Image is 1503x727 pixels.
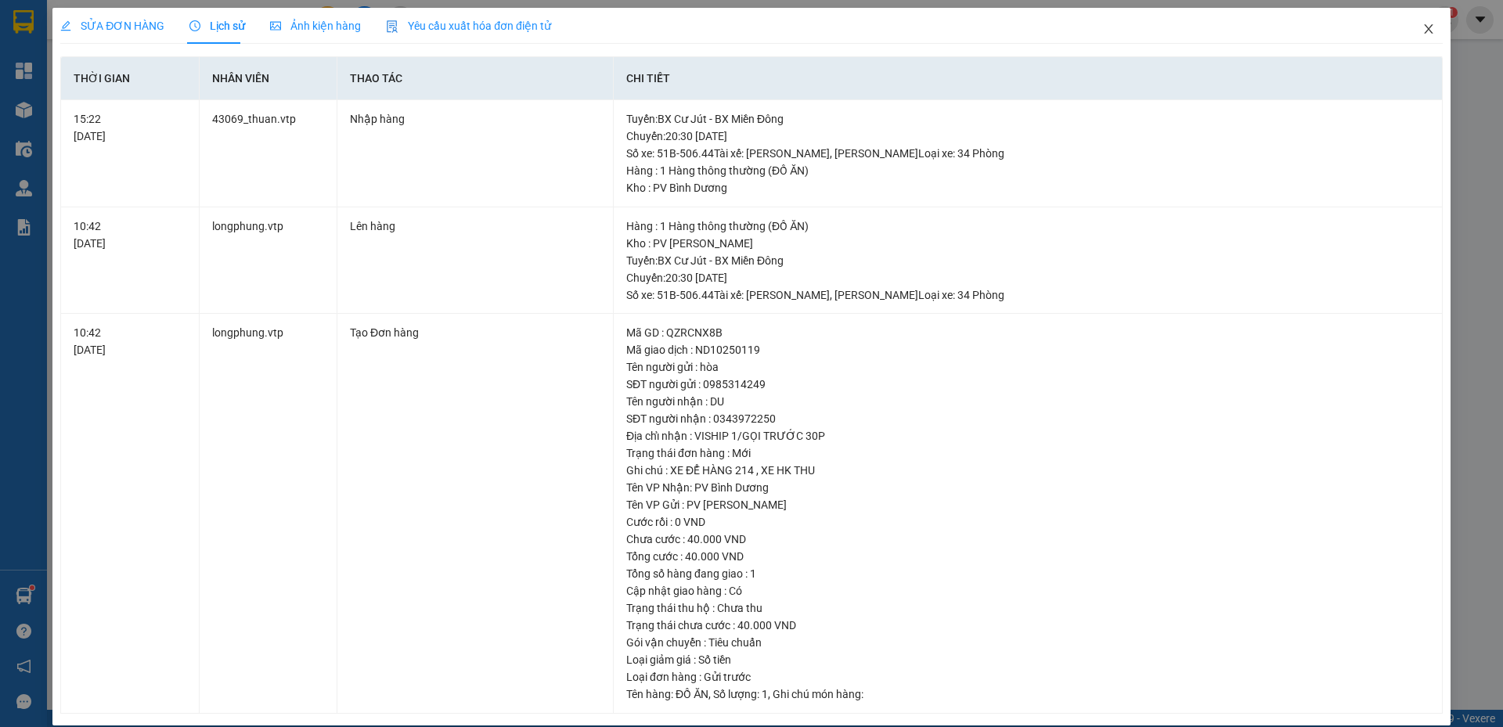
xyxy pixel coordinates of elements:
div: Tổng số hàng đang giao : 1 [626,565,1429,582]
div: Hàng : 1 Hàng thông thường (ĐỒ ĂN) [626,162,1429,179]
div: SĐT người gửi : 0985314249 [626,376,1429,393]
th: Thời gian [61,57,199,100]
span: 1 [762,688,768,700]
span: close [1422,23,1435,35]
span: picture [270,20,281,31]
div: Lên hàng [350,218,600,235]
td: longphung.vtp [200,207,337,315]
div: Trạng thái đơn hàng : Mới [626,444,1429,462]
div: Ghi chú : XE ĐỂ HÀNG 214 , XE HK THU [626,462,1429,479]
div: Chưa cước : 40.000 VND [626,531,1429,548]
div: Tên VP Nhận: PV Bình Dương [626,479,1429,496]
div: Kho : PV Bình Dương [626,179,1429,196]
div: Mã giao dịch : ND10250119 [626,341,1429,358]
span: edit [60,20,71,31]
div: Tên hàng: , Số lượng: , Ghi chú món hàng: [626,686,1429,703]
div: Gói vận chuyển : Tiêu chuẩn [626,634,1429,651]
div: 10:42 [DATE] [74,218,186,252]
div: Nhập hàng [350,110,600,128]
img: icon [386,20,398,33]
button: Close [1407,8,1451,52]
div: Địa chỉ nhận : VISHIP 1/GỌI TRƯỚC 30P [626,427,1429,444]
div: Tên VP Gửi : PV [PERSON_NAME] [626,496,1429,513]
div: 15:22 [DATE] [74,110,186,145]
div: Loại đơn hàng : Gửi trước [626,668,1429,686]
div: 10:42 [DATE] [74,324,186,358]
div: Tuyến : BX Cư Jút - BX Miền Đông Chuyến: 20:30 [DATE] Số xe: 51B-506.44 Tài xế: [PERSON_NAME], [P... [626,252,1429,304]
div: Cước rồi : 0 VND [626,513,1429,531]
span: ĐỒ ĂN [676,688,708,700]
div: Tên người gửi : hòa [626,358,1429,376]
td: longphung.vtp [200,314,337,714]
div: Tạo Đơn hàng [350,324,600,341]
td: 43069_thuan.vtp [200,100,337,207]
div: SĐT người nhận : 0343972250 [626,410,1429,427]
div: Trạng thái thu hộ : Chưa thu [626,599,1429,617]
div: Tổng cước : 40.000 VND [626,548,1429,565]
div: Mã GD : QZRCNX8B [626,324,1429,341]
div: Tuyến : BX Cư Jút - BX Miền Đông Chuyến: 20:30 [DATE] Số xe: 51B-506.44 Tài xế: [PERSON_NAME], [P... [626,110,1429,162]
div: Cập nhật giao hàng : Có [626,582,1429,599]
div: Trạng thái chưa cước : 40.000 VND [626,617,1429,634]
div: Hàng : 1 Hàng thông thường (ĐỒ ĂN) [626,218,1429,235]
div: Kho : PV [PERSON_NAME] [626,235,1429,252]
span: Lịch sử [189,20,245,32]
th: Chi tiết [614,57,1443,100]
span: Yêu cầu xuất hóa đơn điện tử [386,20,551,32]
div: Tên người nhận : DU [626,393,1429,410]
span: Ảnh kiện hàng [270,20,361,32]
span: clock-circle [189,20,200,31]
th: Nhân viên [200,57,337,100]
th: Thao tác [337,57,614,100]
span: SỬA ĐƠN HÀNG [60,20,164,32]
div: Loại giảm giá : Số tiền [626,651,1429,668]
